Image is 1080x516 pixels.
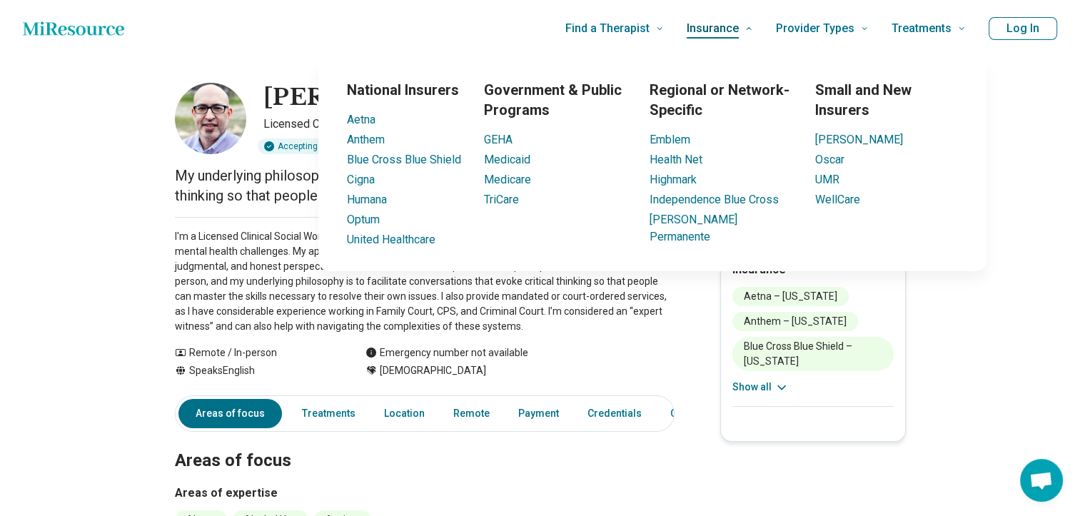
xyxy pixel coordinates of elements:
[989,17,1057,40] button: Log In
[178,399,282,428] a: Areas of focus
[175,166,675,206] p: My underlying philosophy is to facilitate conversations that evoke critical thinking so that peop...
[365,345,528,360] div: Emergency number not available
[347,113,375,126] a: Aetna
[579,399,650,428] a: Credentials
[650,193,779,206] a: Independence Blue Cross
[732,312,858,331] li: Anthem – [US_STATE]
[175,363,337,378] div: Speaks English
[815,193,860,206] a: WellCare
[565,19,650,39] span: Find a Therapist
[815,133,903,146] a: [PERSON_NAME]
[650,213,737,243] a: [PERSON_NAME] Permanente
[815,173,839,186] a: UMR
[650,173,697,186] a: Highmark
[175,485,675,502] h3: Areas of expertise
[175,83,246,154] img: Keith Rivera, Licensed Clinical Social Worker (LCSW)
[776,19,854,39] span: Provider Types
[484,80,627,120] h3: Government & Public Programs
[347,133,385,146] a: Anthem
[732,287,849,306] li: Aetna – [US_STATE]
[815,80,958,120] h3: Small and New Insurers
[1020,459,1063,502] div: Open chat
[175,229,675,334] p: I'm a Licensed Clinical Social Worker who has worked 20+ years with children and adults who have ...
[347,213,380,226] a: Optum
[175,345,337,360] div: Remote / In-person
[347,173,375,186] a: Cigna
[380,363,486,378] span: [DEMOGRAPHIC_DATA]
[347,153,461,166] a: Blue Cross Blue Shield
[732,380,789,395] button: Show all
[650,153,702,166] a: Health Net
[484,173,531,186] a: Medicare
[347,80,461,100] h3: National Insurers
[175,415,675,473] h2: Areas of focus
[445,399,498,428] a: Remote
[892,19,952,39] span: Treatments
[347,193,387,206] a: Humana
[293,399,364,428] a: Treatments
[233,57,1072,271] div: Insurance
[510,399,567,428] a: Payment
[687,19,739,39] span: Insurance
[23,14,124,43] a: Home page
[732,337,894,371] li: Blue Cross Blue Shield – [US_STATE]
[484,193,519,206] a: TriCare
[650,133,690,146] a: Emblem
[375,399,433,428] a: Location
[815,153,844,166] a: Oscar
[484,133,513,146] a: GEHA
[650,80,792,120] h3: Regional or Network-Specific
[347,233,435,246] a: United Healthcare
[484,153,530,166] a: Medicaid
[662,399,713,428] a: Other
